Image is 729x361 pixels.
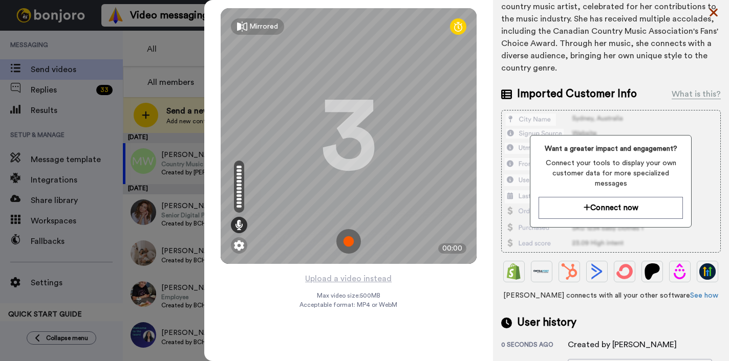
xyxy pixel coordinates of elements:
img: ic_gear.svg [234,240,244,251]
img: ConvertKit [616,263,633,280]
div: What is this? [672,88,721,100]
img: Shopify [506,263,522,280]
img: Drip [672,263,688,280]
button: Connect now [539,197,683,219]
div: 3 [320,98,377,174]
img: ActiveCampaign [589,263,605,280]
span: Want a greater impact and engagement? [539,144,683,154]
div: 0 seconds ago [501,341,568,351]
div: 00:00 [438,243,466,254]
img: Patreon [644,263,660,280]
img: Hubspot [561,263,577,280]
div: Created by [PERSON_NAME] [568,339,677,351]
span: Max video size: 500 MB [317,291,380,300]
img: Ontraport [533,263,550,280]
img: GoHighLevel [699,263,716,280]
span: Acceptable format: MP4 or WebM [299,301,397,309]
span: [PERSON_NAME] connects with all your other software [501,290,721,301]
span: Connect your tools to display your own customer data for more specialized messages [539,158,683,189]
a: See how [690,292,718,299]
span: Imported Customer Info [517,86,637,102]
img: ic_record_start.svg [336,229,361,254]
button: Upload a video instead [302,272,395,285]
span: User history [517,315,576,330]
